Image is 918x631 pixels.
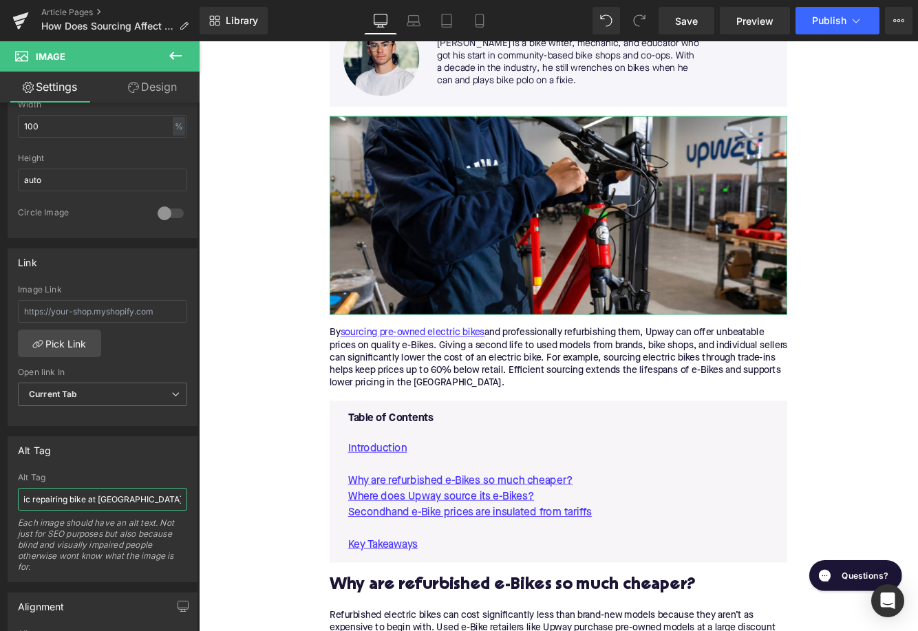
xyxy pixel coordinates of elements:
div: Image Link [18,285,187,295]
div: Height [18,153,187,163]
div: Alignment [18,593,65,612]
input: https://your-shop.myshopify.com [18,300,187,323]
a: Why are refurbished e-Bikes so much cheaper? [173,500,433,518]
span: Save [675,14,698,28]
font: Table of Contents [173,430,272,442]
a: Key Takeaways [173,574,253,592]
div: Alt Tag [18,473,187,482]
a: Article Pages [41,7,200,18]
a: Secondhand e-Bike prices are insulated from tariffs [173,537,455,555]
a: Design [103,72,202,103]
span: Library [226,14,258,27]
a: New Library [200,7,268,34]
input: auto [18,115,187,138]
div: Open link In [18,367,187,377]
button: Publish [796,7,879,34]
div: Circle Image [18,207,144,222]
button: Redo [626,7,653,34]
div: Open Intercom Messenger [871,584,904,617]
span: Image [36,51,65,62]
a: Mobile [463,7,496,34]
a: Desktop [364,7,397,34]
div: Each image should have an alt text. Not just for SEO purposes but also because blind and visually... [18,517,187,581]
input: Your alt tags go here [18,488,187,511]
a: Tablet [430,7,463,34]
button: More [885,7,912,34]
span: Preview [736,14,773,28]
div: By and professionally refurbishing them, Upway can offer unbeatable prices on quality e-Bikes. Gi... [151,331,681,403]
a: Introduction [173,462,241,481]
span: How Does Sourcing Affect Refurbished E-Bike Pricing in the [GEOGRAPHIC_DATA]? [41,21,173,32]
div: % [173,117,185,136]
a: Preview [720,7,790,34]
a: sourcing pre-owned electric bikes [164,331,331,345]
a: Pick Link [18,330,101,357]
div: Alt Tag [18,437,51,456]
a: Laptop [397,7,430,34]
div: Width [18,100,187,109]
a: Where does Upway source its e-Bikes? [173,518,388,537]
span: Publish [812,15,846,26]
img: Upway mechanic repairing bike at Los Angeles UpCent [151,87,681,317]
b: Current Tab [29,389,78,399]
div: Link [18,249,37,268]
input: auto [18,169,187,191]
button: Undo [593,7,620,34]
